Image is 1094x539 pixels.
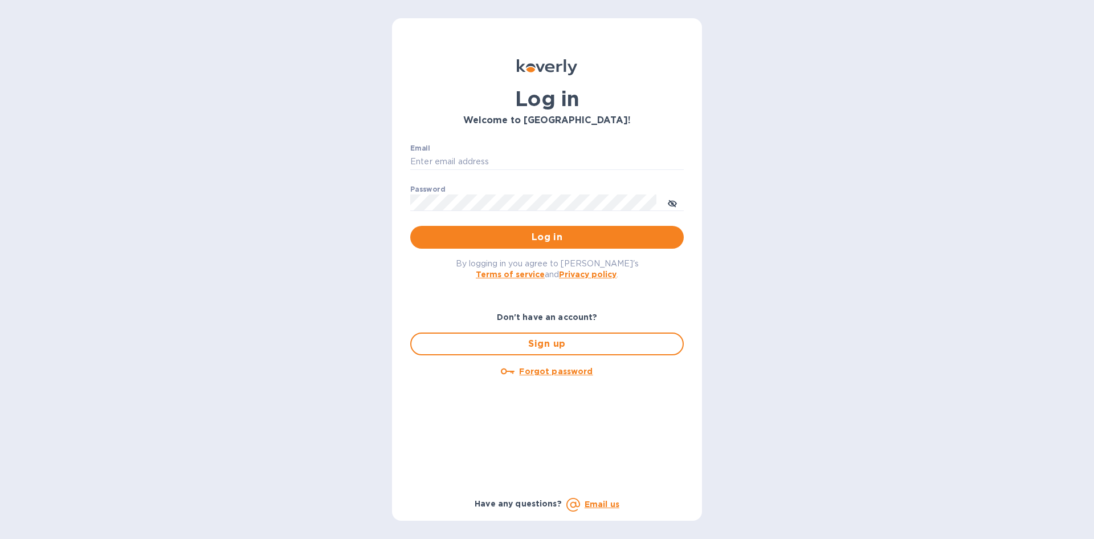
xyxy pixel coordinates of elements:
[661,191,684,214] button: toggle password visibility
[519,367,593,376] u: Forgot password
[559,270,617,279] a: Privacy policy
[410,333,684,355] button: Sign up
[410,186,445,193] label: Password
[475,499,562,508] b: Have any questions?
[421,337,673,351] span: Sign up
[410,87,684,111] h1: Log in
[419,230,675,244] span: Log in
[410,226,684,249] button: Log in
[585,500,619,509] a: Email us
[476,270,545,279] a: Terms of service
[517,59,577,75] img: Koverly
[410,145,430,152] label: Email
[456,259,639,279] span: By logging in you agree to [PERSON_NAME]'s and .
[410,115,684,126] h3: Welcome to [GEOGRAPHIC_DATA]!
[497,313,598,322] b: Don't have an account?
[410,153,684,171] input: Enter email address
